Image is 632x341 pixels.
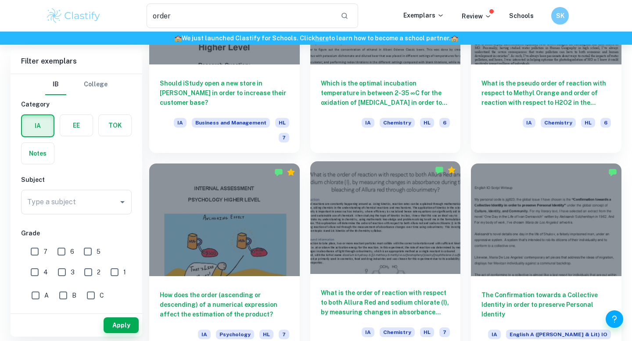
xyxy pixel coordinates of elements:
[481,78,611,107] h6: What is the pseudo order of reaction with respect to Methyl Orange and order of reaction with res...
[72,291,76,300] span: B
[608,168,617,177] img: Marked
[160,290,289,319] h6: How does the order (ascending or descending) of a numerical expression affect the estimation of t...
[100,291,104,300] span: C
[481,290,611,319] h6: The Confirmation towards a Collective Identity in order to preserve Personal Identity
[523,118,535,128] span: IA
[321,78,450,107] h6: Which is the optimal incubation temperature in between 2-35 ∞C for the oxidation of [MEDICAL_DATA...
[21,99,132,109] h6: Category
[43,267,48,277] span: 4
[380,118,415,128] span: Chemistry
[275,118,289,128] span: HL
[104,317,139,333] button: Apply
[22,115,54,136] button: IA
[274,168,283,177] img: Marked
[45,74,108,95] div: Filter type choice
[259,330,273,339] span: HL
[555,11,565,21] h6: SK
[600,118,611,128] span: 6
[488,330,501,339] span: IA
[174,118,187,128] span: IA
[321,288,450,317] h6: What is the order of reaction with respect to both Allura Red and sodium chlorate (I), by measuri...
[581,118,595,128] span: HL
[216,330,254,339] span: Psychology
[315,35,329,42] a: here
[99,115,131,136] button: TOK
[160,78,289,107] h6: Should iStudy open a new store in [PERSON_NAME] in order to increase their customer base?
[279,330,289,339] span: 7
[287,168,295,177] div: Premium
[43,247,47,256] span: 7
[435,166,444,174] img: Marked
[44,291,49,300] span: A
[462,11,492,21] p: Review
[439,327,450,337] span: 7
[71,267,75,277] span: 3
[403,11,444,20] p: Exemplars
[362,327,374,337] span: IA
[551,7,569,25] button: SK
[84,74,108,95] button: College
[123,267,126,277] span: 1
[147,4,334,28] input: Search for any exemplars...
[420,327,434,337] span: HL
[70,247,74,256] span: 6
[447,166,456,174] div: Premium
[606,310,623,328] button: Help and Feedback
[509,12,534,19] a: Schools
[11,49,142,74] h6: Filter exemplars
[45,74,66,95] button: IB
[97,247,101,256] span: 5
[116,196,129,208] button: Open
[362,118,374,128] span: IA
[60,115,93,136] button: EE
[279,133,289,142] span: 7
[21,175,132,185] h6: Subject
[380,327,415,337] span: Chemistry
[2,33,630,43] h6: We just launched Clastify for Schools. Click to learn how to become a school partner.
[541,118,576,128] span: Chemistry
[174,35,182,42] span: 🏫
[451,35,458,42] span: 🏫
[22,143,54,164] button: Notes
[420,118,434,128] span: HL
[97,267,101,277] span: 2
[439,118,450,128] span: 6
[198,330,211,339] span: IA
[192,118,270,128] span: Business and Management
[506,330,611,339] span: English A ([PERSON_NAME] & Lit) IO
[46,7,101,25] img: Clastify logo
[21,228,132,238] h6: Grade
